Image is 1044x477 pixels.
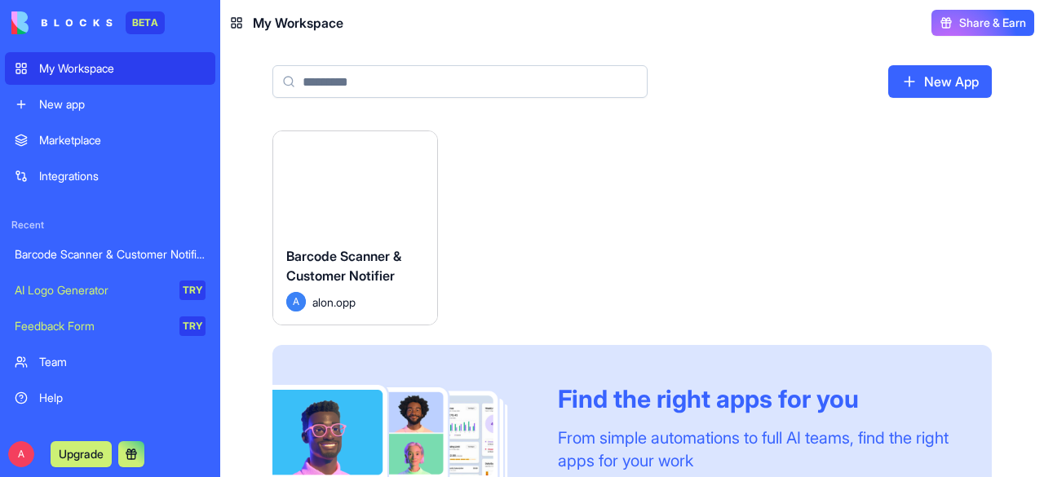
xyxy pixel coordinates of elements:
div: TRY [179,280,206,300]
img: logo [11,11,113,34]
a: Barcode Scanner & Customer NotifierAalon.opp [272,130,438,325]
a: Feedback FormTRY [5,310,215,342]
div: TRY [179,316,206,336]
a: New App [888,65,992,98]
div: Help [39,390,206,406]
a: Give feedback [5,417,215,450]
a: Marketplace [5,124,215,157]
div: My Workspace [39,60,206,77]
div: Team [39,354,206,370]
span: A [8,441,34,467]
span: Share & Earn [959,15,1026,31]
span: Barcode Scanner & Customer Notifier [286,248,401,284]
a: AI Logo GeneratorTRY [5,274,215,307]
a: Help [5,382,215,414]
div: New app [39,96,206,113]
div: Barcode Scanner & Customer Notifier [15,246,206,263]
span: Recent [5,219,215,232]
a: Barcode Scanner & Customer Notifier [5,238,215,271]
a: BETA [11,11,165,34]
div: Find the right apps for you [558,384,953,413]
button: Upgrade [51,441,112,467]
a: Team [5,346,215,378]
span: My Workspace [253,13,343,33]
span: A [286,292,306,311]
button: Share & Earn [931,10,1034,36]
div: BETA [126,11,165,34]
div: Marketplace [39,132,206,148]
a: Upgrade [51,445,112,462]
div: Feedback Form [15,318,168,334]
div: AI Logo Generator [15,282,168,298]
a: New app [5,88,215,121]
div: From simple automations to full AI teams, find the right apps for your work [558,426,953,472]
span: alon.opp [312,294,356,311]
div: Integrations [39,168,206,184]
a: My Workspace [5,52,215,85]
a: Integrations [5,160,215,192]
